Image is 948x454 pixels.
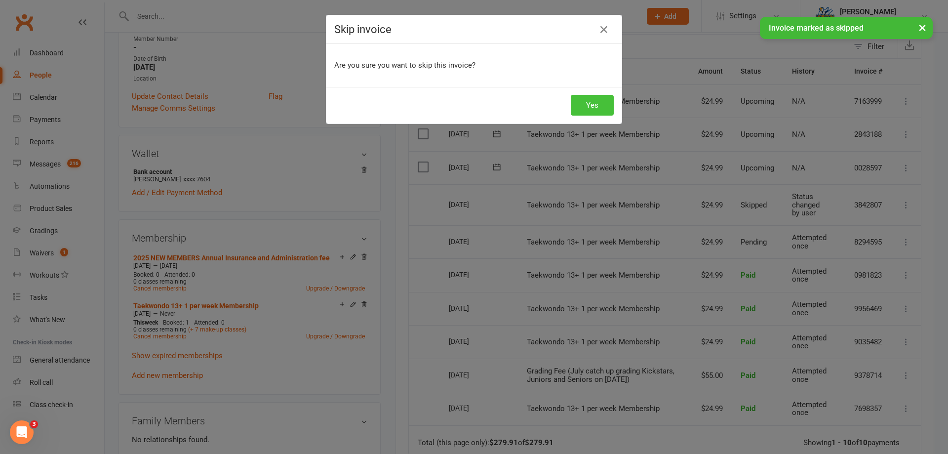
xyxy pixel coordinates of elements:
[10,420,34,444] iframe: Intercom live chat
[334,61,475,70] span: Are you sure you want to skip this invoice?
[571,95,614,116] button: Yes
[913,17,931,38] button: ×
[30,420,38,428] span: 3
[760,17,933,39] div: Invoice marked as skipped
